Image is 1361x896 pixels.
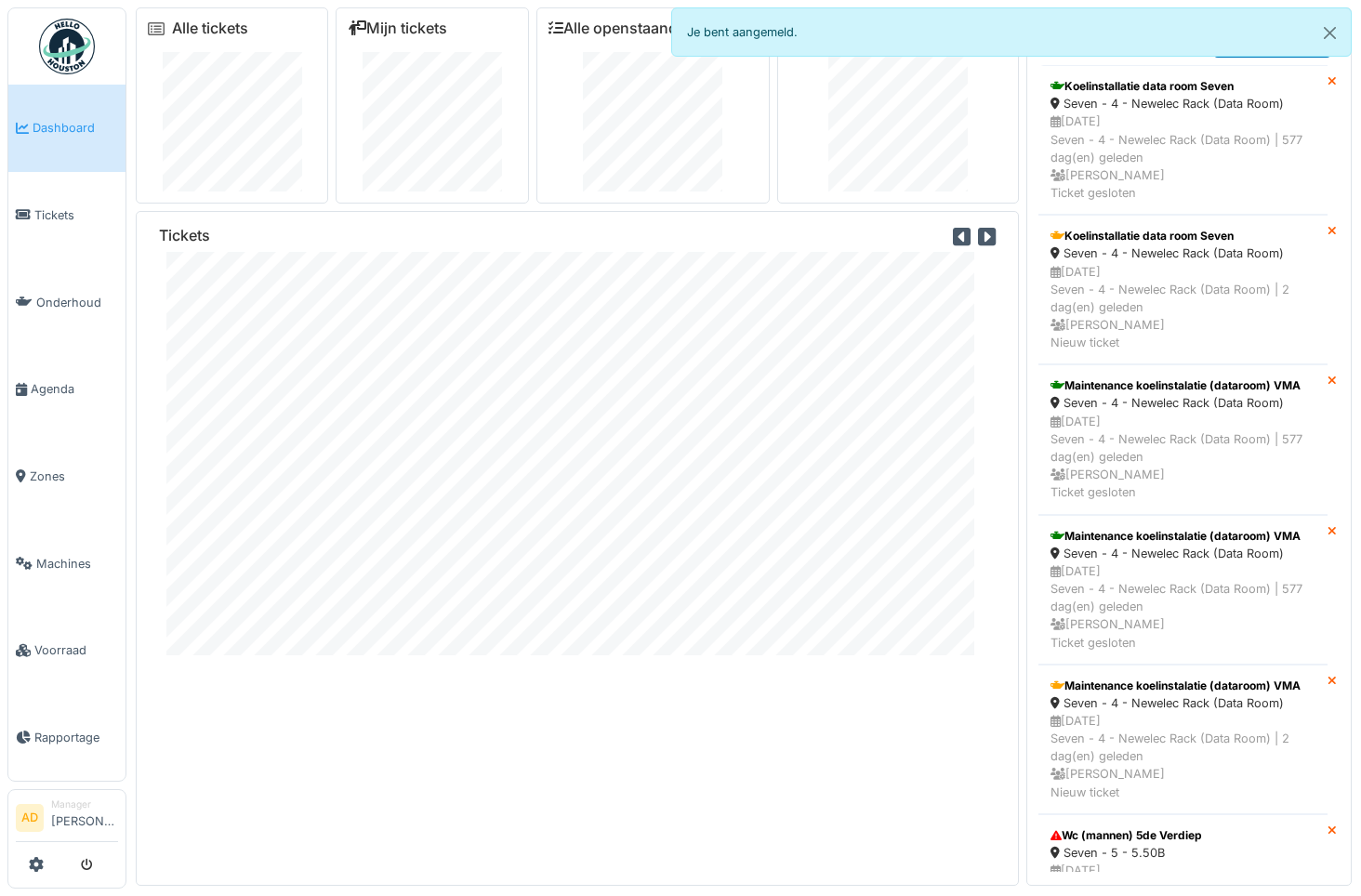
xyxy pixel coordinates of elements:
[51,797,118,811] div: Manager
[8,85,126,172] a: Dashboard
[8,172,126,259] a: Tickets
[1050,95,1315,112] div: Seven - 4 - Newelec Rack (Data Room)
[548,20,729,37] a: Alle openstaande taken
[33,119,118,137] span: Dashboard
[1050,228,1315,244] div: Koelinstallatie data room Seven
[1050,112,1315,202] div: [DATE] Seven - 4 - Newelec Rack (Data Room) | 577 dag(en) geleden [PERSON_NAME] Ticket gesloten
[1038,515,1328,665] a: Maintenance koelinstalatie (dataroom) VMA Seven - 4 - Newelec Rack (Data Room) [DATE]Seven - 4 - ...
[51,797,118,837] li: [PERSON_NAME]
[8,433,126,520] a: Zones
[39,19,95,74] img: Badge_color-CXgf-gQk.svg
[8,258,126,346] a: Onderhoud
[1050,844,1315,862] div: Seven - 5 - 5.50B
[1050,413,1315,502] div: [DATE] Seven - 4 - Newelec Rack (Data Room) | 577 dag(en) geleden [PERSON_NAME] Ticket gesloten
[1050,78,1315,95] div: Koelinstallatie data room Seven
[8,346,126,433] a: Agenda
[1050,712,1315,801] div: [DATE] Seven - 4 - Newelec Rack (Data Room) | 2 dag(en) geleden [PERSON_NAME] Nieuw ticket
[1050,263,1315,352] div: [DATE] Seven - 4 - Newelec Rack (Data Room) | 2 dag(en) geleden [PERSON_NAME] Nieuw ticket
[1038,665,1328,814] a: Maintenance koelinstalatie (dataroom) VMA Seven - 4 - Newelec Rack (Data Room) [DATE]Seven - 4 - ...
[1050,694,1315,712] div: Seven - 4 - Newelec Rack (Data Room)
[36,294,118,311] span: Onderhoud
[1038,65,1328,215] a: Koelinstallatie data room Seven Seven - 4 - Newelec Rack (Data Room) [DATE]Seven - 4 - Newelec Ra...
[16,804,44,832] li: AD
[34,729,118,746] span: Rapportage
[1050,545,1315,562] div: Seven - 4 - Newelec Rack (Data Room)
[1050,562,1315,652] div: [DATE] Seven - 4 - Newelec Rack (Data Room) | 577 dag(en) geleden [PERSON_NAME] Ticket gesloten
[1050,394,1315,412] div: Seven - 4 - Newelec Rack (Data Room)
[34,641,118,659] span: Voorraad
[1050,377,1315,394] div: Maintenance koelinstalatie (dataroom) VMA
[1038,215,1328,364] a: Koelinstallatie data room Seven Seven - 4 - Newelec Rack (Data Room) [DATE]Seven - 4 - Newelec Ra...
[8,694,126,782] a: Rapportage
[36,555,118,573] span: Machines
[8,607,126,694] a: Voorraad
[34,206,118,224] span: Tickets
[1050,528,1315,545] div: Maintenance koelinstalatie (dataroom) VMA
[31,380,118,398] span: Agenda
[348,20,447,37] a: Mijn tickets
[159,227,210,244] h6: Tickets
[671,7,1352,57] div: Je bent aangemeld.
[8,520,126,607] a: Machines
[1050,827,1315,844] div: Wc (mannen) 5de Verdiep
[172,20,248,37] a: Alle tickets
[1050,244,1315,262] div: Seven - 4 - Newelec Rack (Data Room)
[1038,364,1328,514] a: Maintenance koelinstalatie (dataroom) VMA Seven - 4 - Newelec Rack (Data Room) [DATE]Seven - 4 - ...
[16,797,118,842] a: AD Manager[PERSON_NAME]
[30,468,118,485] span: Zones
[1309,8,1351,58] button: Close
[1050,678,1315,694] div: Maintenance koelinstalatie (dataroom) VMA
